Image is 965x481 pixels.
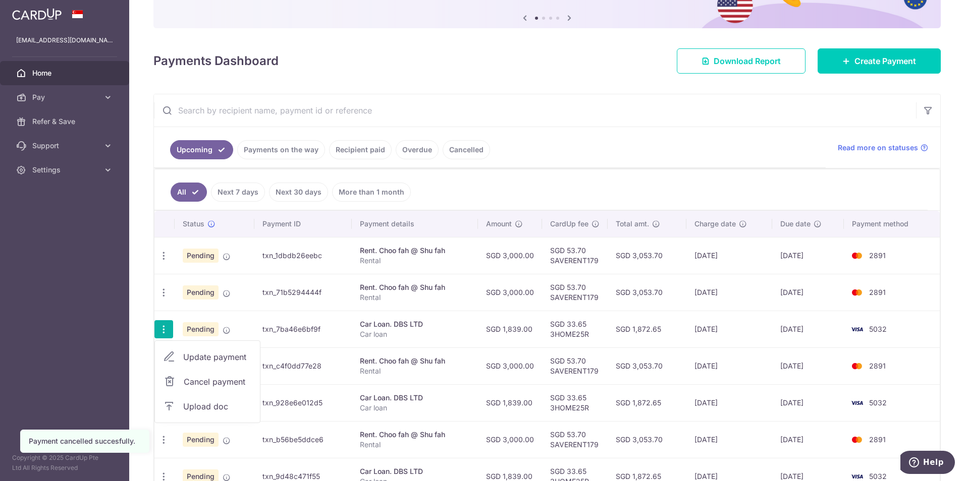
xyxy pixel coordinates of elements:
[360,393,470,403] div: Car Loan. DBS LTD
[847,323,867,335] img: Bank Card
[183,285,219,299] span: Pending
[616,219,649,229] span: Total amt.
[360,246,470,256] div: Rent. Choo fah @ Shu fah
[847,250,867,262] img: Bank Card
[608,347,686,384] td: SGD 3,053.70
[686,274,772,311] td: [DATE]
[12,8,62,20] img: CardUp
[869,362,886,370] span: 2891
[818,48,941,74] a: Create Payment
[686,347,772,384] td: [DATE]
[847,360,867,372] img: Bank Card
[360,256,470,266] p: Rental
[869,288,886,296] span: 2891
[542,237,608,274] td: SGD 53.70 SAVERENT179
[478,421,542,458] td: SGD 3,000.00
[478,347,542,384] td: SGD 3,000.00
[360,430,470,440] div: Rent. Choo fah @ Shu fah
[183,433,219,447] span: Pending
[254,211,351,237] th: Payment ID
[360,356,470,366] div: Rent. Choo fah @ Shu fah
[869,472,887,480] span: 5032
[32,165,99,175] span: Settings
[608,311,686,347] td: SGD 1,872.65
[254,347,351,384] td: txn_c4f0dd77e28
[237,140,325,159] a: Payments on the way
[844,211,940,237] th: Payment method
[869,251,886,260] span: 2891
[686,311,772,347] td: [DATE]
[854,55,916,67] span: Create Payment
[360,403,470,413] p: Car loan
[714,55,781,67] span: Download Report
[154,94,916,127] input: Search by recipient name, payment id or reference
[183,249,219,263] span: Pending
[360,440,470,450] p: Rental
[847,434,867,446] img: Bank Card
[686,237,772,274] td: [DATE]
[478,311,542,347] td: SGD 1,839.00
[183,322,219,336] span: Pending
[486,219,512,229] span: Amount
[780,219,811,229] span: Due date
[32,116,99,127] span: Refer & Save
[542,311,608,347] td: SGD 33.65 3HOME25R
[32,141,99,151] span: Support
[254,274,351,311] td: txn_71b5294444f
[16,35,113,45] p: [EMAIL_ADDRESS][DOMAIN_NAME]
[677,48,806,74] a: Download Report
[360,282,470,292] div: Rent. Choo fah @ Shu fah
[478,274,542,311] td: SGD 3,000.00
[542,274,608,311] td: SGD 53.70 SAVERENT179
[360,329,470,339] p: Car loan
[352,211,478,237] th: Payment details
[443,140,490,159] a: Cancelled
[608,237,686,274] td: SGD 3,053.70
[396,140,439,159] a: Overdue
[269,183,328,202] a: Next 30 days
[329,140,392,159] a: Recipient paid
[32,68,99,78] span: Home
[360,466,470,476] div: Car Loan. DBS LTD
[900,451,955,476] iframe: Opens a widget where you can find more information
[211,183,265,202] a: Next 7 days
[360,292,470,303] p: Rental
[608,384,686,421] td: SGD 1,872.65
[869,435,886,444] span: 2891
[360,319,470,329] div: Car Loan. DBS LTD
[478,384,542,421] td: SGD 1,839.00
[254,421,351,458] td: txn_b56be5ddce6
[838,143,928,153] a: Read more on statuses
[772,274,844,311] td: [DATE]
[32,92,99,102] span: Pay
[542,421,608,458] td: SGD 53.70 SAVERENT179
[847,286,867,298] img: Bank Card
[772,347,844,384] td: [DATE]
[772,421,844,458] td: [DATE]
[254,237,351,274] td: txn_1dbdb26eebc
[183,219,204,229] span: Status
[608,274,686,311] td: SGD 3,053.70
[254,311,351,347] td: txn_7ba46e6bf9f
[869,325,887,333] span: 5032
[332,183,411,202] a: More than 1 month
[171,183,207,202] a: All
[847,397,867,409] img: Bank Card
[686,421,772,458] td: [DATE]
[608,421,686,458] td: SGD 3,053.70
[360,366,470,376] p: Rental
[542,384,608,421] td: SGD 33.65 3HOME25R
[772,311,844,347] td: [DATE]
[550,219,588,229] span: CardUp fee
[478,237,542,274] td: SGD 3,000.00
[772,384,844,421] td: [DATE]
[869,398,887,407] span: 5032
[542,347,608,384] td: SGD 53.70 SAVERENT179
[170,140,233,159] a: Upcoming
[254,384,351,421] td: txn_928e6e012d5
[694,219,736,229] span: Charge date
[686,384,772,421] td: [DATE]
[29,436,141,446] div: Payment cancelled succesfully.
[153,52,279,70] h4: Payments Dashboard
